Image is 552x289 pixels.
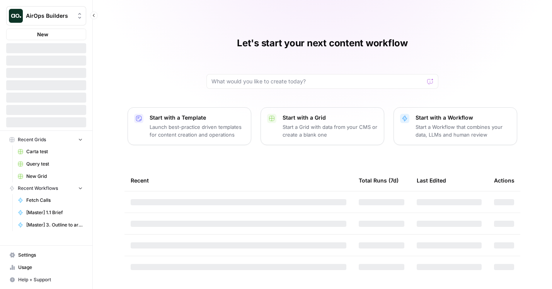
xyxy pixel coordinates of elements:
p: Start a Workflow that combines your data, LLMs and human review [416,123,511,139]
span: Recent Workflows [18,185,58,192]
h1: Let's start your next content workflow [237,37,408,49]
button: New [6,29,86,40]
button: Recent Workflows [6,183,86,194]
button: Start with a GridStart a Grid with data from your CMS or create a blank one [261,107,384,145]
button: Help + Support [6,274,86,286]
span: Fetch Calls [26,197,83,204]
div: Total Runs (7d) [359,170,399,191]
a: Settings [6,249,86,261]
div: Actions [494,170,515,191]
a: Carta test [14,145,86,158]
span: Settings [18,252,83,259]
a: Query test [14,158,86,170]
button: Workspace: AirOps Builders [6,6,86,25]
span: Usage [18,264,83,271]
img: AirOps Builders Logo [9,9,23,23]
span: Help + Support [18,276,83,283]
p: Start a Grid with data from your CMS or create a blank one [283,123,378,139]
button: Start with a TemplateLaunch best-practice driven templates for content creation and operations [128,107,251,145]
span: AirOps Builders [26,12,73,20]
a: [Master] 1.1 Brief [14,206,86,219]
span: New Grid [26,173,83,180]
span: [Master] 1.1 Brief [26,209,83,216]
a: New Grid [14,170,86,183]
p: Start with a Template [150,114,245,122]
p: Launch best-practice driven templates for content creation and operations [150,123,245,139]
button: Start with a WorkflowStart a Workflow that combines your data, LLMs and human review [394,107,517,145]
span: [Master] 3. Outline to article [26,221,83,228]
span: Recent Grids [18,136,46,143]
p: Start with a Workflow [416,114,511,122]
a: Fetch Calls [14,194,86,206]
div: Recent [131,170,346,191]
a: [Master] 3. Outline to article [14,219,86,231]
input: What would you like to create today? [211,78,424,85]
span: Query test [26,161,83,167]
a: Usage [6,261,86,274]
span: New [37,30,48,38]
div: Last Edited [417,170,446,191]
p: Start with a Grid [283,114,378,122]
button: Recent Grids [6,134,86,145]
span: Carta test [26,148,83,155]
